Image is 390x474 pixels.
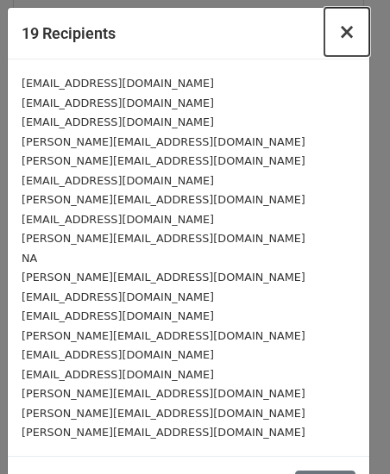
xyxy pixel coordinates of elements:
[22,154,305,167] small: [PERSON_NAME][EMAIL_ADDRESS][DOMAIN_NAME]
[22,97,214,109] small: [EMAIL_ADDRESS][DOMAIN_NAME]
[22,232,305,245] small: [PERSON_NAME][EMAIL_ADDRESS][DOMAIN_NAME]
[22,407,305,420] small: [PERSON_NAME][EMAIL_ADDRESS][DOMAIN_NAME]
[22,387,305,400] small: [PERSON_NAME][EMAIL_ADDRESS][DOMAIN_NAME]
[22,368,214,381] small: [EMAIL_ADDRESS][DOMAIN_NAME]
[22,77,214,90] small: [EMAIL_ADDRESS][DOMAIN_NAME]
[22,309,214,322] small: [EMAIL_ADDRESS][DOMAIN_NAME]
[22,115,214,128] small: [EMAIL_ADDRESS][DOMAIN_NAME]
[22,135,305,148] small: [PERSON_NAME][EMAIL_ADDRESS][DOMAIN_NAME]
[22,22,116,45] h5: 19 Recipients
[22,213,214,226] small: [EMAIL_ADDRESS][DOMAIN_NAME]
[22,426,305,439] small: [PERSON_NAME][EMAIL_ADDRESS][DOMAIN_NAME]
[22,348,214,361] small: [EMAIL_ADDRESS][DOMAIN_NAME]
[324,8,369,56] button: Close
[22,329,305,342] small: [PERSON_NAME][EMAIL_ADDRESS][DOMAIN_NAME]
[22,252,37,265] small: NA
[338,20,355,44] span: ×
[22,290,214,303] small: [EMAIL_ADDRESS][DOMAIN_NAME]
[22,271,305,284] small: [PERSON_NAME][EMAIL_ADDRESS][DOMAIN_NAME]
[22,193,305,206] small: [PERSON_NAME][EMAIL_ADDRESS][DOMAIN_NAME]
[22,174,214,187] small: [EMAIL_ADDRESS][DOMAIN_NAME]
[304,391,390,474] iframe: Chat Widget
